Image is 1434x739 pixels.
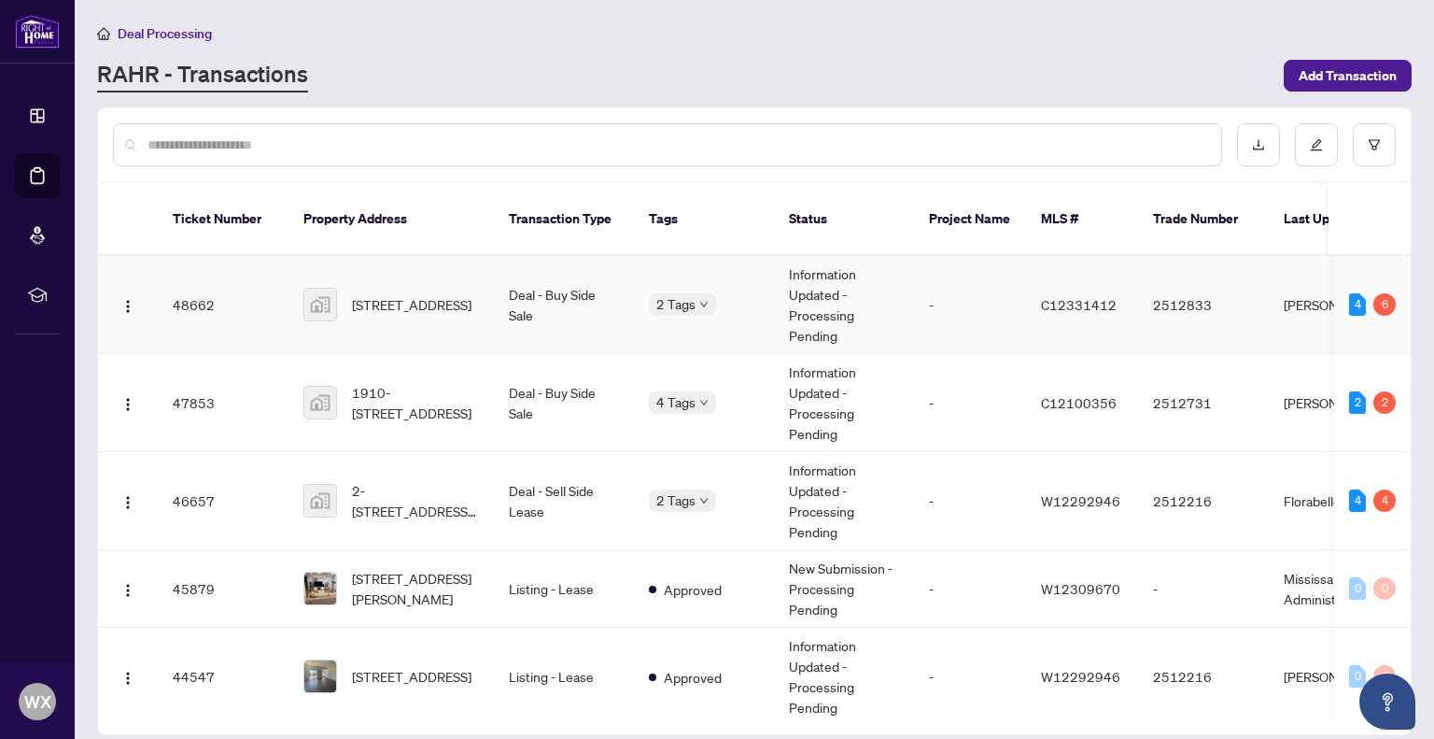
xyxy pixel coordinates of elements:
span: Approved [664,667,722,688]
td: - [914,256,1026,354]
span: Approved [664,579,722,600]
span: 2-[STREET_ADDRESS][PERSON_NAME] [352,480,479,521]
span: Add Transaction [1299,61,1397,91]
button: download [1237,123,1280,166]
th: Last Updated By [1269,183,1409,256]
span: down [699,300,709,309]
span: WX [24,689,51,715]
td: [PERSON_NAME] [1269,256,1409,354]
div: 0 [1373,665,1396,688]
td: Listing - Lease [494,550,634,628]
button: edit [1295,123,1338,166]
th: Transaction Type [494,183,634,256]
span: edit [1310,138,1323,151]
span: filter [1368,138,1381,151]
span: 1910-[STREET_ADDRESS] [352,382,479,423]
th: Trade Number [1138,183,1269,256]
div: 0 [1349,665,1366,688]
button: Logo [113,574,143,604]
td: New Submission - Processing Pending [774,550,914,628]
img: Logo [120,495,135,510]
span: 2 Tags [656,490,696,511]
th: Ticket Number [158,183,288,256]
span: 2 Tags [656,293,696,315]
td: Deal - Sell Side Lease [494,452,634,550]
span: W12292946 [1041,492,1120,509]
div: 0 [1349,577,1366,600]
td: 48662 [158,256,288,354]
th: Project Name [914,183,1026,256]
img: Logo [120,397,135,412]
th: Property Address [288,183,494,256]
td: Listing - Lease [494,628,634,726]
span: down [699,398,709,407]
span: C12331412 [1041,296,1117,313]
td: 46657 [158,452,288,550]
div: 4 [1373,490,1396,512]
button: Logo [113,661,143,691]
th: MLS # [1026,183,1138,256]
button: Open asap [1359,674,1415,730]
td: 45879 [158,550,288,628]
div: 4 [1349,490,1366,512]
td: 44547 [158,628,288,726]
td: 2512731 [1138,354,1269,452]
th: Tags [634,183,774,256]
span: W12292946 [1041,668,1120,685]
a: RAHR - Transactions [97,59,308,92]
span: home [97,27,110,40]
button: Add Transaction [1284,60,1412,92]
div: 4 [1349,293,1366,316]
span: download [1252,138,1265,151]
td: Information Updated - Processing Pending [774,452,914,550]
img: thumbnail-img [304,289,336,320]
td: - [1138,550,1269,628]
td: [PERSON_NAME] [1269,354,1409,452]
span: [STREET_ADDRESS][PERSON_NAME] [352,568,479,609]
td: 47853 [158,354,288,452]
button: Logo [113,388,143,418]
div: 6 [1373,293,1396,316]
img: Logo [120,299,135,314]
img: thumbnail-img [304,573,336,604]
span: C12100356 [1041,394,1117,411]
img: Logo [120,671,135,686]
td: Deal - Buy Side Sale [494,354,634,452]
td: 2512216 [1138,628,1269,726]
button: filter [1353,123,1396,166]
img: thumbnail-img [304,485,336,517]
button: Logo [113,486,143,516]
img: thumbnail-img [304,661,336,692]
td: Deal - Buy Side Sale [494,256,634,354]
td: - [914,628,1026,726]
td: - [914,452,1026,550]
td: - [914,354,1026,452]
div: 2 [1349,391,1366,414]
div: 2 [1373,391,1396,414]
td: Information Updated - Processing Pending [774,256,914,354]
img: thumbnail-img [304,387,336,419]
th: Status [774,183,914,256]
span: [STREET_ADDRESS] [352,666,471,687]
td: Florabelle Tabije [1269,452,1409,550]
span: Deal Processing [118,25,212,42]
span: 4 Tags [656,391,696,413]
span: down [699,496,709,505]
td: 2512216 [1138,452,1269,550]
img: Logo [120,583,135,598]
img: logo [15,14,60,49]
td: 2512833 [1138,256,1269,354]
td: Information Updated - Processing Pending [774,628,914,726]
span: [STREET_ADDRESS] [352,294,471,315]
button: Logo [113,290,143,320]
td: Mississauga Administrator [1269,550,1409,628]
td: [PERSON_NAME] [1269,628,1409,726]
td: Information Updated - Processing Pending [774,354,914,452]
div: 0 [1373,577,1396,600]
span: W12309670 [1041,580,1120,597]
td: - [914,550,1026,628]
